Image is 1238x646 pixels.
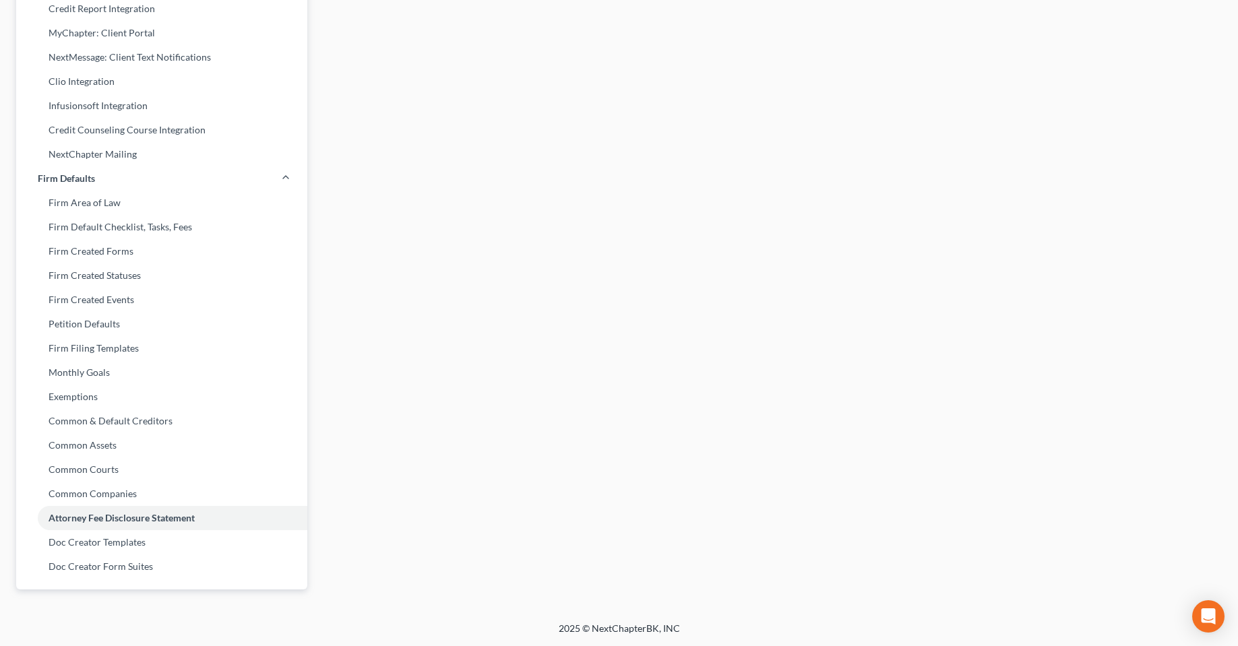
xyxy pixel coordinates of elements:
[235,622,1003,646] div: 2025 © NextChapterBK, INC
[16,45,307,69] a: NextMessage: Client Text Notifications
[16,263,307,288] a: Firm Created Statuses
[16,288,307,312] a: Firm Created Events
[16,554,307,579] a: Doc Creator Form Suites
[16,21,307,45] a: MyChapter: Client Portal
[16,336,307,360] a: Firm Filing Templates
[16,142,307,166] a: NextChapter Mailing
[16,118,307,142] a: Credit Counseling Course Integration
[16,69,307,94] a: Clio Integration
[16,215,307,239] a: Firm Default Checklist, Tasks, Fees
[16,482,307,506] a: Common Companies
[1192,600,1225,633] div: Open Intercom Messenger
[16,506,307,530] a: Attorney Fee Disclosure Statement
[16,360,307,385] a: Monthly Goals
[16,239,307,263] a: Firm Created Forms
[38,172,95,185] span: Firm Defaults
[16,191,307,215] a: Firm Area of Law
[16,312,307,336] a: Petition Defaults
[16,94,307,118] a: Infusionsoft Integration
[16,385,307,409] a: Exemptions
[16,457,307,482] a: Common Courts
[16,166,307,191] a: Firm Defaults
[16,433,307,457] a: Common Assets
[16,409,307,433] a: Common & Default Creditors
[16,530,307,554] a: Doc Creator Templates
